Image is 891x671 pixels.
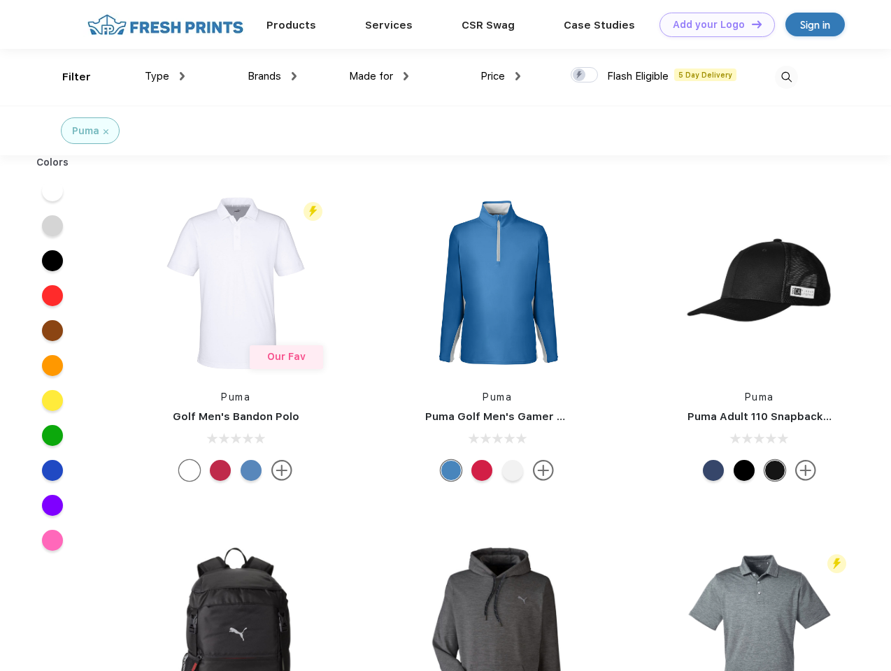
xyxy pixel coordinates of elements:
img: flash_active_toggle.svg [304,202,322,221]
img: more.svg [271,460,292,481]
div: Ski Patrol [210,460,231,481]
div: Peacoat with Qut Shd [703,460,724,481]
img: more.svg [795,460,816,481]
span: 5 Day Delivery [674,68,736,81]
img: fo%20logo%202.webp [83,13,248,37]
a: Puma [745,391,774,403]
div: Ski Patrol [471,460,492,481]
div: Bright White [179,460,200,481]
img: dropdown.png [515,72,520,80]
div: Colors [26,155,80,170]
img: flash_active_toggle.svg [827,554,846,573]
div: Lake Blue [241,460,262,481]
img: dropdown.png [292,72,297,80]
span: Flash Eligible [607,70,669,82]
img: more.svg [533,460,554,481]
div: Sign in [800,17,830,33]
div: Filter [62,69,91,85]
img: func=resize&h=266 [404,190,590,376]
span: Our Fav [267,351,306,362]
a: Golf Men's Bandon Polo [173,410,299,423]
img: desktop_search.svg [775,66,798,89]
div: Pma Blk with Pma Blk [764,460,785,481]
div: Bright Cobalt [441,460,462,481]
span: Price [480,70,505,82]
div: Puma [72,124,99,138]
a: Puma Golf Men's Gamer Golf Quarter-Zip [425,410,646,423]
a: Puma [221,391,250,403]
a: Services [365,19,413,31]
img: filter_cancel.svg [104,129,108,134]
img: dropdown.png [404,72,408,80]
a: Sign in [785,13,845,36]
a: Puma [483,391,512,403]
a: Products [266,19,316,31]
img: func=resize&h=266 [143,190,329,376]
span: Made for [349,70,393,82]
a: CSR Swag [462,19,515,31]
div: Bright White [502,460,523,481]
span: Type [145,70,169,82]
img: func=resize&h=266 [667,190,853,376]
img: dropdown.png [180,72,185,80]
div: Add your Logo [673,19,745,31]
div: Pma Blk Pma Blk [734,460,755,481]
img: DT [752,20,762,28]
span: Brands [248,70,281,82]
